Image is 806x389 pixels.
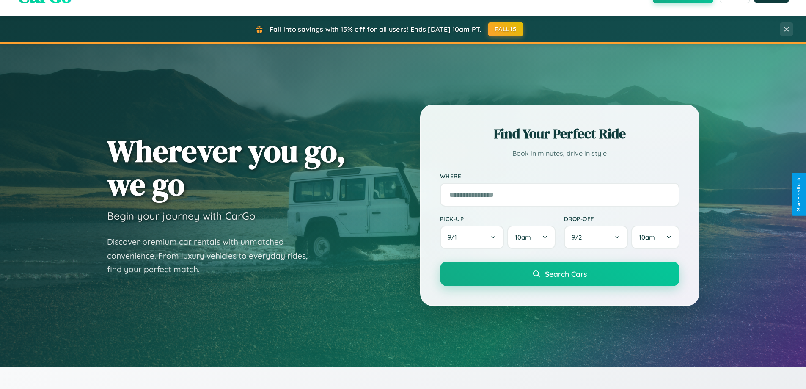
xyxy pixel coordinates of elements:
label: Where [440,172,679,179]
span: 10am [639,233,655,241]
span: 10am [515,233,531,241]
p: Discover premium car rentals with unmatched convenience. From luxury vehicles to everyday rides, ... [107,235,319,276]
p: Book in minutes, drive in style [440,147,679,160]
h3: Begin your journey with CarGo [107,210,256,222]
label: Drop-off [564,215,679,222]
h2: Find Your Perfect Ride [440,124,679,143]
span: 9 / 1 [448,233,461,241]
span: Search Cars [545,269,587,279]
button: 9/2 [564,226,628,249]
button: 9/1 [440,226,504,249]
div: Give Feedback [796,177,802,212]
h1: Wherever you go, we go [107,134,346,201]
span: 9 / 2 [572,233,586,241]
span: Fall into savings with 15% off for all users! Ends [DATE] 10am PT. [270,25,481,33]
button: Search Cars [440,262,679,286]
button: 10am [507,226,555,249]
button: FALL15 [488,22,523,36]
label: Pick-up [440,215,556,222]
button: 10am [631,226,679,249]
